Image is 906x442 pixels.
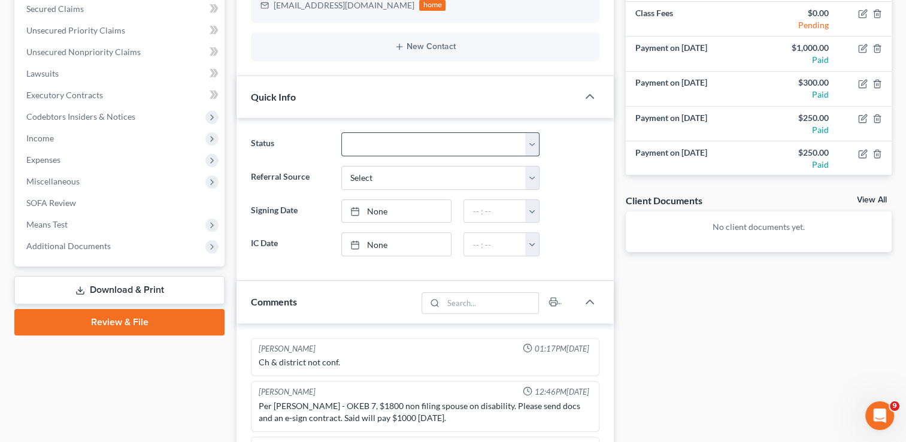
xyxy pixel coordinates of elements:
[259,356,592,368] div: Ch & district not conf.
[342,233,452,256] a: None
[26,155,60,165] span: Expenses
[17,63,225,84] a: Lawsuits
[626,37,759,71] td: Payment on [DATE]
[768,42,829,54] div: $1,000.00
[251,91,296,102] span: Quick Info
[768,89,829,101] div: Paid
[768,124,829,136] div: Paid
[245,132,335,156] label: Status
[14,276,225,304] a: Download & Print
[26,68,59,78] span: Lawsuits
[17,192,225,214] a: SOFA Review
[626,194,702,207] div: Client Documents
[865,401,894,430] iframe: Intercom live chat
[26,25,125,35] span: Unsecured Priority Claims
[890,401,899,411] span: 9
[342,200,452,223] a: None
[464,200,526,223] input: -- : --
[535,386,589,398] span: 12:46PM[DATE]
[464,233,526,256] input: -- : --
[245,199,335,223] label: Signing Date
[857,196,887,204] a: View All
[768,19,829,31] div: Pending
[626,141,759,176] td: Payment on [DATE]
[26,241,111,251] span: Additional Documents
[626,71,759,106] td: Payment on [DATE]
[626,107,759,141] td: Payment on [DATE]
[17,84,225,106] a: Executory Contracts
[768,77,829,89] div: $300.00
[768,7,829,19] div: $0.00
[768,54,829,66] div: Paid
[26,198,76,208] span: SOFA Review
[259,400,592,424] div: Per [PERSON_NAME] - OKEB 7, $1800 non filing spouse on disability. Please send docs and an e-sign...
[26,90,103,100] span: Executory Contracts
[251,296,297,307] span: Comments
[768,147,829,159] div: $250.00
[259,386,316,398] div: [PERSON_NAME]
[26,4,84,14] span: Secured Claims
[26,219,68,229] span: Means Test
[14,309,225,335] a: Review & File
[626,1,759,36] td: Class Fees
[17,20,225,41] a: Unsecured Priority Claims
[768,112,829,124] div: $250.00
[535,343,589,355] span: 01:17PM[DATE]
[768,159,829,171] div: Paid
[260,42,590,52] button: New Contact
[26,133,54,143] span: Income
[26,176,80,186] span: Miscellaneous
[26,47,141,57] span: Unsecured Nonpriority Claims
[17,41,225,63] a: Unsecured Nonpriority Claims
[259,343,316,355] div: [PERSON_NAME]
[635,221,882,233] p: No client documents yet.
[245,232,335,256] label: IC Date
[26,111,135,122] span: Codebtors Insiders & Notices
[245,166,335,190] label: Referral Source
[443,293,538,313] input: Search...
